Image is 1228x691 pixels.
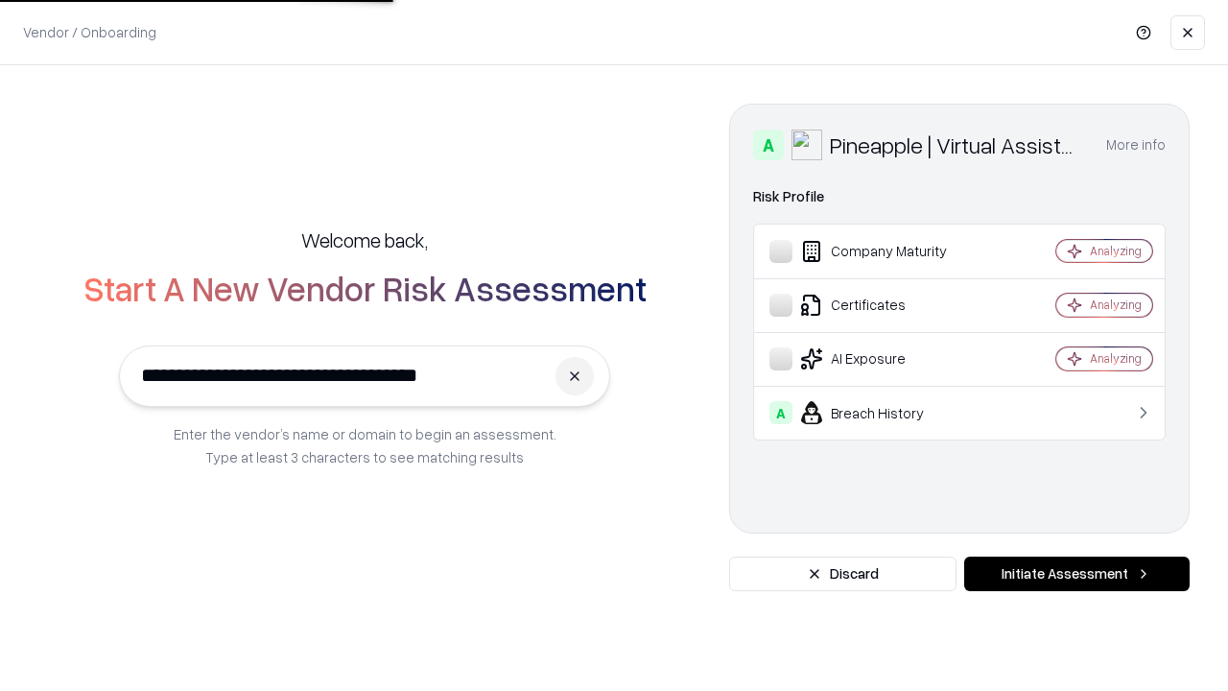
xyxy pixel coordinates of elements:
[83,269,647,307] h2: Start A New Vendor Risk Assessment
[769,401,792,424] div: A
[23,22,156,42] p: Vendor / Onboarding
[301,226,428,253] h5: Welcome back,
[1090,350,1142,367] div: Analyzing
[769,240,999,263] div: Company Maturity
[830,130,1083,160] div: Pineapple | Virtual Assistant Agency
[791,130,822,160] img: Pineapple | Virtual Assistant Agency
[1090,243,1142,259] div: Analyzing
[174,422,556,468] p: Enter the vendor’s name or domain to begin an assessment. Type at least 3 characters to see match...
[729,557,956,591] button: Discard
[769,347,999,370] div: AI Exposure
[769,294,999,317] div: Certificates
[769,401,999,424] div: Breach History
[753,185,1166,208] div: Risk Profile
[1106,128,1166,162] button: More info
[964,557,1190,591] button: Initiate Assessment
[753,130,784,160] div: A
[1090,297,1142,313] div: Analyzing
